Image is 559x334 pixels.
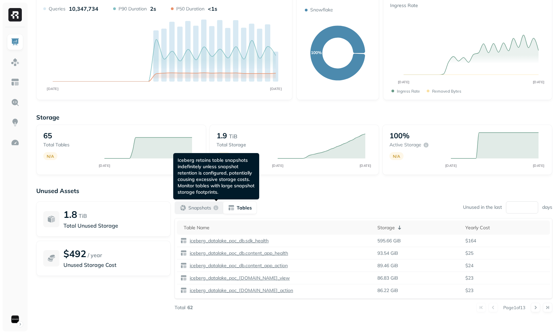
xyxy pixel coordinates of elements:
[188,275,290,281] p: iceberg_datalake_poc_[DOMAIN_NAME]_view
[377,263,398,269] p: 89.46 GiB
[43,131,52,140] p: 65
[465,263,547,269] p: $24
[187,263,288,269] a: iceberg_datalake_poc_db.content_app_action
[150,5,156,12] p: 2s
[173,153,259,199] div: Iceberg retains table snapshots indefinitely unless snapshot retention is configured, potentially...
[465,275,547,281] p: $23
[217,142,271,148] p: Total storage
[63,208,77,220] p: 1.8
[389,142,421,148] p: Active storage
[187,287,293,294] a: iceberg_datalake_poc_[DOMAIN_NAME]_action
[11,118,19,127] img: Insights
[180,237,187,244] img: table
[377,250,398,256] p: 93.54 GiB
[180,262,187,269] img: table
[208,5,217,12] p: <1s
[188,263,288,269] p: iceberg_datalake_poc_db.content_app_action
[389,131,410,140] p: 100%
[393,154,400,159] p: N/A
[229,132,237,140] p: TiB
[184,225,371,231] div: Table Name
[10,315,20,324] img: Sonos
[187,250,288,256] a: iceberg_datalake_poc_db.content_app_health
[532,80,544,84] tspan: [DATE]
[465,250,547,256] p: $25
[175,304,185,311] p: Total
[63,222,164,230] p: Total Unused Storage
[188,250,288,256] p: iceberg_datalake_poc_db.content_app_health
[11,38,19,46] img: Dashboard
[187,275,290,281] a: iceberg_datalake_poc_[DOMAIN_NAME]_view
[36,187,552,195] p: Unused Assets
[43,142,98,148] p: Total tables
[180,275,187,281] img: table
[176,6,204,12] p: P50 Duration
[188,287,293,294] p: iceberg_datalake_poc_[DOMAIN_NAME]_action
[390,2,421,9] p: Ingress Rate
[79,212,87,220] p: TiB
[187,304,193,311] p: 62
[359,163,371,168] tspan: [DATE]
[180,287,187,294] img: table
[465,225,547,231] div: Yearly Cost
[47,87,58,91] tspan: [DATE]
[503,304,525,311] p: Page 1 of 13
[465,287,547,294] p: $23
[310,7,333,13] p: Snowflake
[542,204,552,210] p: days
[237,205,252,211] p: Tables
[465,238,547,244] p: $164
[63,248,86,259] p: $492
[8,8,22,21] img: Ryft
[532,163,544,168] tspan: [DATE]
[88,251,102,259] p: / year
[270,87,282,91] tspan: [DATE]
[217,131,227,140] p: 1.9
[377,238,401,244] p: 595.66 GiB
[11,98,19,107] img: Query Explorer
[432,89,461,94] p: Removed bytes
[377,275,398,281] p: 86.83 GiB
[463,204,502,210] p: Unused in the last
[99,163,110,168] tspan: [DATE]
[377,287,398,294] p: 86.22 GiB
[397,89,420,94] p: Ingress Rate
[188,238,269,244] p: iceberg_datalake_poc_db.sdk_health
[311,50,322,55] text: 100%
[272,163,283,168] tspan: [DATE]
[188,205,211,211] p: Snapshots
[11,78,19,87] img: Asset Explorer
[398,80,409,84] tspan: [DATE]
[69,5,98,12] p: 10,347,734
[180,250,187,256] img: table
[47,154,54,159] p: N/A
[377,224,459,232] div: Storage
[187,238,269,244] a: iceberg_datalake_poc_db.sdk_health
[445,163,457,168] tspan: [DATE]
[63,261,164,269] p: Unused Storage Cost
[36,113,552,121] p: Storage
[119,6,147,12] p: P90 Duration
[49,6,65,12] p: Queries
[11,58,19,66] img: Assets
[11,138,19,147] img: Optimization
